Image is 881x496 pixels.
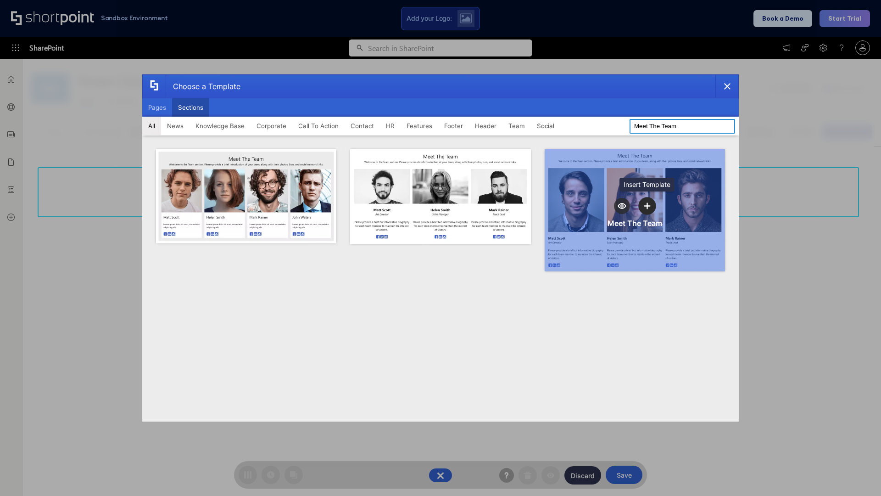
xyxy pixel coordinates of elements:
div: template selector [142,74,739,422]
button: HR [380,117,401,135]
button: Corporate [251,117,292,135]
div: Meet The Team [608,219,662,228]
iframe: Chat Widget [835,452,881,496]
button: Knowledge Base [190,117,251,135]
button: Pages [142,98,172,117]
button: Social [531,117,560,135]
button: Team [502,117,531,135]
button: All [142,117,161,135]
button: Call To Action [292,117,345,135]
div: Choose a Template [166,75,240,98]
button: Sections [172,98,209,117]
button: Header [469,117,502,135]
button: Footer [438,117,469,135]
button: Contact [345,117,380,135]
button: Features [401,117,438,135]
button: News [161,117,190,135]
input: Search [630,119,735,134]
